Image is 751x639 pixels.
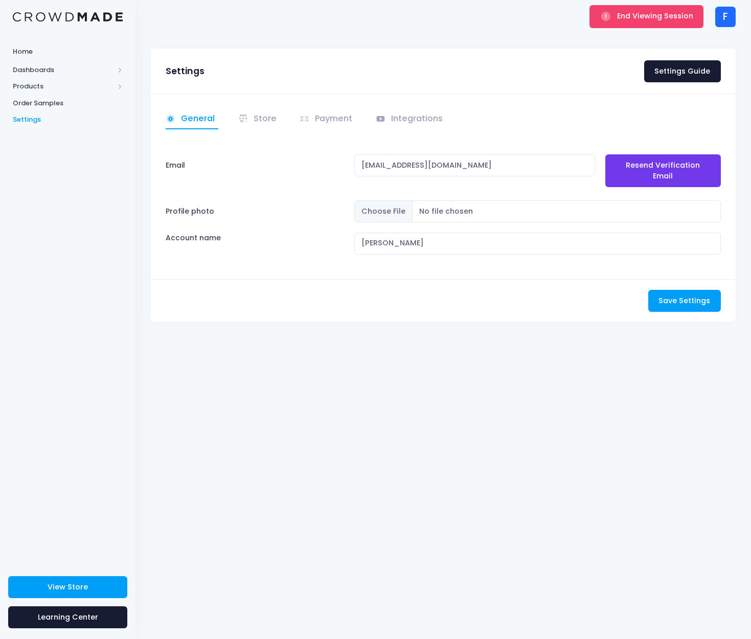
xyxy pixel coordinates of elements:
[8,576,127,598] a: View Store
[13,115,123,125] span: Settings
[166,233,221,243] label: Account name
[238,109,280,129] a: Store
[376,109,446,129] a: Integrations
[8,606,127,628] a: Learning Center
[13,12,123,22] img: Logo
[13,47,123,57] span: Home
[589,5,703,28] button: End Viewing Session
[166,109,218,129] a: General
[300,109,356,129] a: Payment
[605,154,721,187] a: Resend Verification Email
[38,612,98,622] span: Learning Center
[13,81,114,92] span: Products
[354,154,596,176] input: Email
[644,60,721,82] a: Settings Guide
[658,295,710,306] span: Save Settings
[13,98,123,108] span: Order Samples
[166,66,204,77] h3: Settings
[715,7,736,27] div: F
[617,11,693,21] span: End Viewing Session
[48,582,88,592] span: View Store
[161,200,349,222] label: Profile photo
[648,290,721,312] button: Save Settings
[13,65,114,75] span: Dashboards
[166,154,185,176] label: Email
